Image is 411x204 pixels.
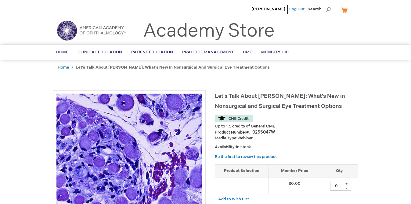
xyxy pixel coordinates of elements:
div: 0255047W [252,129,275,135]
span: Clinical Education [78,50,122,55]
span: Patient Education [131,50,173,55]
a: Add to Wish List [218,196,249,202]
th: Product Selection [215,165,269,177]
div: + [342,181,351,186]
td: $0.00 [269,177,321,194]
span: Search [308,3,331,15]
strong: Media Type: [215,136,237,141]
div: - [342,186,351,191]
span: Home [56,50,68,55]
th: Member Price [269,165,321,177]
strong: Product Number [215,130,250,135]
span: CME [243,50,252,55]
a: Log Out [289,7,305,12]
a: Academy Store [143,20,275,42]
img: CME Credit [215,115,253,122]
span: Membership [261,50,289,55]
span: Let's Talk About [PERSON_NAME]: What's New in Nonsurgical and Surgical Eye Treatment Options [215,93,345,109]
span: Practice Management [182,50,234,55]
li: Up to 1.5 credits of General CME [215,123,358,129]
a: Home [58,65,69,70]
th: Qty [321,165,358,177]
p: Webinar [215,135,358,141]
a: [PERSON_NAME] [251,7,285,12]
span: Add to Wish List [218,197,249,202]
input: Qty [330,181,342,191]
p: Availability: [215,144,358,150]
a: Be the first to review this product [215,154,277,159]
span: In stock [236,145,251,149]
strong: Let's Talk About [PERSON_NAME]: What's New in Nonsurgical and Surgical Eye Treatment Options [76,65,270,70]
